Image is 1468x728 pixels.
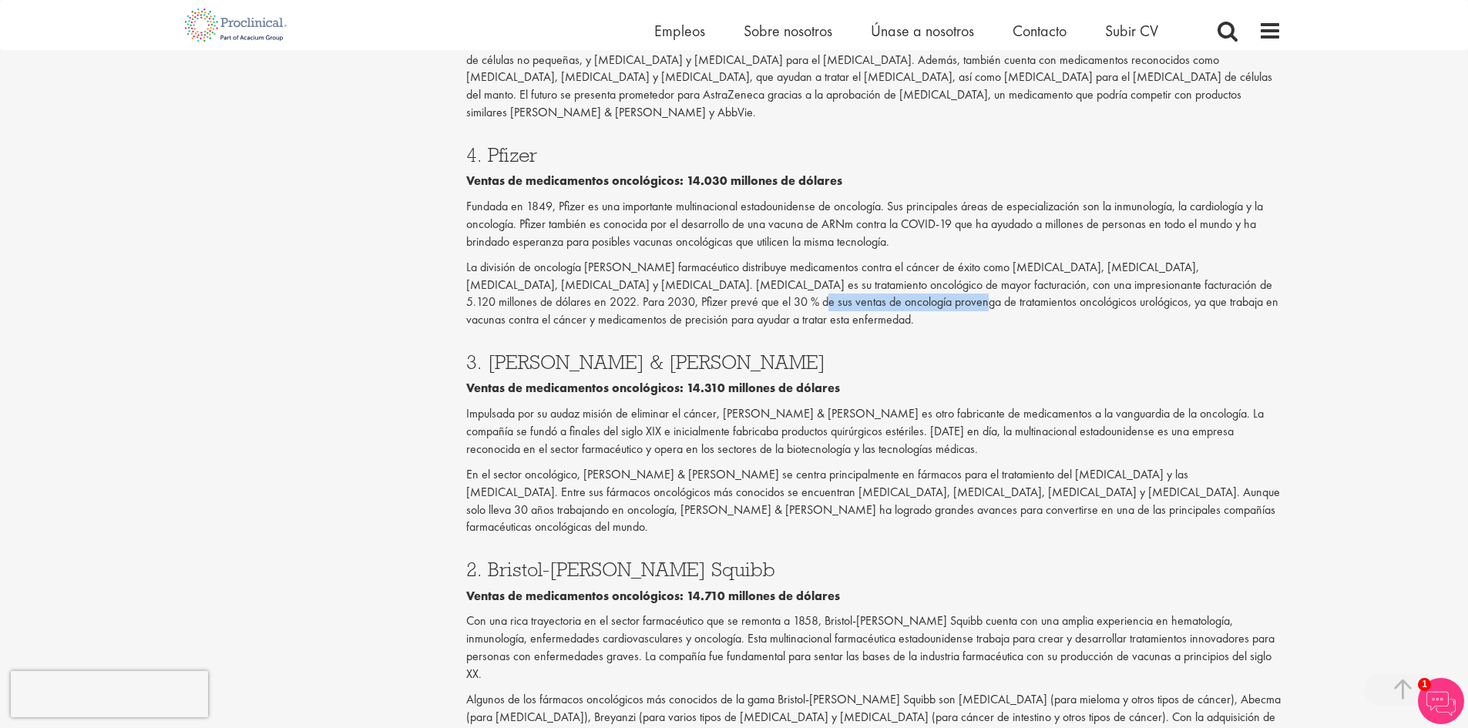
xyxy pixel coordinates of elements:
a: Subir CV [1105,21,1158,41]
img: Chatbot [1418,678,1464,724]
font: La división de oncología [PERSON_NAME] farmacéutico distribuye medicamentos contra el cáncer de é... [466,259,1278,328]
font: Los medicamentos oncológicos más vendidos de AstraZeneca incluyen [MEDICAL_DATA], [MEDICAL_DATA],... [466,34,1272,120]
font: 1 [1422,679,1427,689]
font: Impulsada por su audaz misión de eliminar el cáncer, [PERSON_NAME] & [PERSON_NAME] es otro fabric... [466,405,1264,457]
font: Fundada en 1849, Pfizer es una importante multinacional estadounidense de oncología. Sus principa... [466,198,1263,250]
font: 4. Pfizer [466,142,537,167]
font: Ventas de medicamentos oncológicos: 14.310 millones de dólares [466,380,840,396]
font: Ventas de medicamentos oncológicos: 14.710 millones de dólares [466,588,840,604]
font: 2. Bristol-[PERSON_NAME] Squibb [466,556,775,582]
iframe: reCAPTCHA [11,671,208,717]
a: Contacto [1013,21,1067,41]
font: Con una rica trayectoria en el sector farmacéutico que se remonta a 1858, Bristol-[PERSON_NAME] S... [466,612,1275,682]
font: En el sector oncológico, [PERSON_NAME] & [PERSON_NAME] se centra principalmente en fármacos para ... [466,466,1280,535]
font: Ventas de medicamentos oncológicos: 14.030 millones de dólares [466,173,842,189]
a: Sobre nosotros [744,21,832,41]
font: 3. [PERSON_NAME] & [PERSON_NAME] [466,349,825,374]
a: Únase a nosotros [871,21,974,41]
a: Empleos [654,21,705,41]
